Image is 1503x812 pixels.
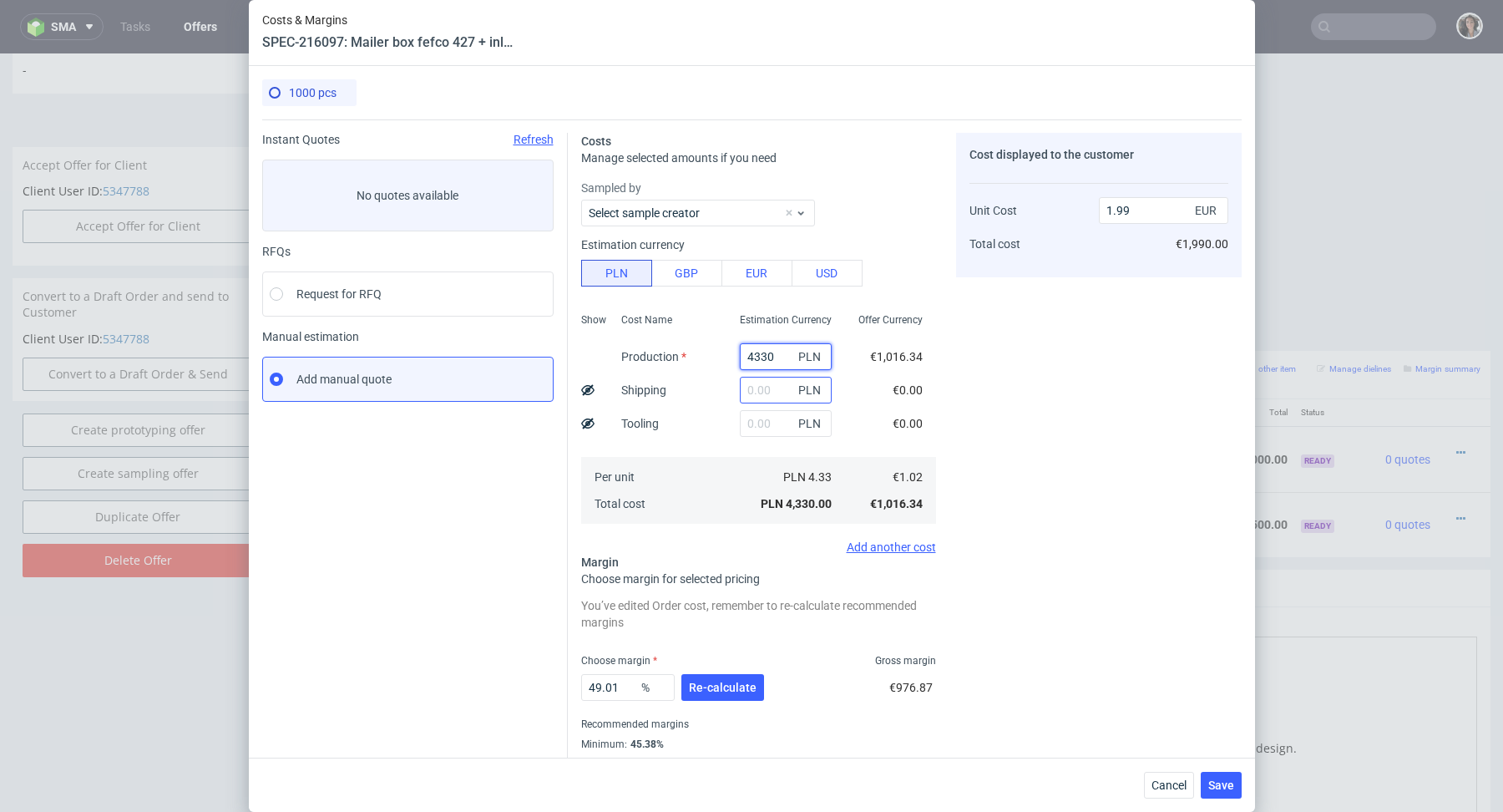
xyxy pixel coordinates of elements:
small: Margin summary [1404,311,1480,320]
button: Re-calculate [681,674,764,701]
span: Show [581,313,606,327]
th: Design [276,346,416,373]
span: Cost displayed to the customer [969,148,1134,161]
td: €1.00 [973,373,1035,439]
span: % [638,676,671,699]
span: Request for RFQ [296,286,382,302]
label: Production [621,350,686,363]
input: 0.00 [740,343,832,370]
span: Source: [493,483,558,495]
span: Unit Cost [969,204,1017,217]
input: Only numbers [532,205,849,228]
span: mailer box fefco 427 + inlay [493,446,634,463]
input: 0.00 [740,410,832,437]
span: PLN 4,330.00 [761,497,832,510]
button: Force CRM resync [286,243,491,261]
span: Offer [286,314,313,327]
button: GBP [651,260,722,287]
small: Add line item from VMA [1020,311,1121,320]
div: 45.38% [627,738,664,751]
a: Create sampling offer [23,403,253,437]
label: Tooling [621,417,659,430]
th: Net Total [1035,346,1121,373]
td: Reorder [286,170,516,202]
button: Accept Offer for Client [23,156,253,190]
img: ico-item-custom-a8f9c3db6a5631ce2f509e228e8b95abde266dc4376634de7b166047de09ff05.png [292,385,376,427]
span: 0 quotes [1385,399,1430,413]
p: Client User ID: [23,277,253,294]
span: SPEC- 216098 [636,449,697,462]
div: Karton-Pak Cieszyn • Custom [493,380,913,432]
div: Average : [581,754,936,774]
td: €1,000.00 [1035,373,1121,439]
span: Mailer box fefco 427 + inlay (197x148x63mm) | Version 1 [493,381,743,398]
span: Estimation Currency [740,313,832,327]
th: Dependencies [1121,346,1207,373]
label: Select sample creator [589,206,700,220]
span: Cancel [1151,779,1187,791]
span: €1,016.34 [870,497,923,510]
div: Convert to a Draft Order and send to Customer [13,225,263,277]
th: Unit Price [973,346,1035,373]
span: €0.00 [893,417,923,430]
span: €0.00 [893,383,923,397]
td: €1.00 [973,439,1035,504]
small: Add custom line item [1130,311,1221,320]
small: Add other item [1229,311,1296,320]
span: Choose margin for selected pricing [581,572,760,586]
span: 1000 pcs [289,86,337,99]
span: Margin [581,556,619,569]
span: Source: [493,418,558,429]
th: Status [1294,346,1360,373]
th: Name [486,346,920,373]
input: 0.00 [581,674,675,701]
span: SPEC- 216097 [746,383,807,397]
span: PLN 4.33 [783,470,832,484]
span: Per unit [595,470,635,484]
td: 1500 [920,439,973,504]
span: Manual estimation [262,330,554,343]
span: Costs [581,134,611,148]
span: Ready [1301,401,1334,414]
span: Total cost [969,237,1020,251]
button: PLN [581,260,652,287]
span: Costs & Margins [262,13,513,27]
td: €1,500.00 [1035,439,1121,504]
div: Karton-Pak Cieszyn • Custom [493,445,913,497]
span: PLN [795,412,828,435]
div: Accept Offer for Client [13,94,263,130]
small: Add PIM line item [934,311,1011,320]
span: €1,016.34 [870,350,923,363]
span: - [23,8,253,25]
div: Recommended margins [581,714,936,734]
label: No quotes available [262,160,554,231]
button: Single payment (default) [520,62,861,85]
input: 0.00 [740,377,832,403]
button: EUR [721,260,792,287]
span: €1.02 [893,470,923,484]
th: Total [1207,346,1294,373]
input: Convert to a Draft Order & Send [23,304,253,337]
td: Payment [286,60,516,98]
td: Enable flexible payments [286,98,516,130]
input: Delete Offer [23,490,253,524]
th: Quant. [920,346,973,373]
span: Offer Currency [858,313,923,327]
img: Hokodo [433,103,446,116]
span: Add manual quote [296,371,392,388]
span: €976.87 [889,681,933,694]
div: You’ve edited Order cost, remember to re-calculate recommended margins [581,594,936,634]
span: Manage selected amounts if you need [581,151,777,165]
img: ico-item-custom-a8f9c3db6a5631ce2f509e228e8b95abde266dc4376634de7b166047de09ff05.png [292,450,376,492]
span: Save [1208,779,1234,791]
span: Re-calculate [689,682,757,693]
td: 1000 [920,373,973,439]
button: Save [1201,772,1242,799]
strong: 770098 [423,399,463,413]
div: Instant Quotes [262,133,554,146]
p: Client User ID: [23,129,253,146]
div: Add another cost [581,540,936,554]
span: Cost Name [621,313,672,327]
button: USD [792,260,863,287]
span: 0 quotes [1385,464,1430,478]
